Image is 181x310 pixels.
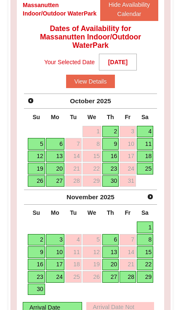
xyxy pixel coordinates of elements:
[102,271,119,283] a: 27
[137,126,153,138] a: 4
[28,175,45,187] a: 26
[88,209,96,216] span: Wednesday
[144,191,156,203] a: Next
[83,163,101,175] a: 22
[141,114,149,120] span: Saturday
[83,259,101,271] a: 19
[67,193,98,201] span: November
[83,151,101,162] a: 15
[120,234,136,246] a: 7
[28,234,45,246] a: 2
[83,126,101,138] a: 1
[120,246,136,258] a: 14
[46,271,64,283] a: 24
[44,56,95,68] span: Your Selected Date
[70,209,77,216] span: Tuesday
[65,246,82,258] a: 11
[120,151,136,162] a: 17
[28,138,45,150] a: 5
[65,234,82,246] a: 4
[147,193,154,200] span: Next
[28,151,45,162] a: 12
[102,246,119,258] a: 13
[65,163,82,175] a: 21
[46,246,64,258] a: 10
[70,114,77,120] span: Tuesday
[102,259,119,271] a: 20
[46,234,64,246] a: 3
[102,163,119,175] a: 23
[141,209,149,216] span: Saturday
[83,246,101,258] a: 12
[120,271,136,283] a: 28
[46,163,64,175] a: 20
[65,259,82,271] a: 18
[102,175,119,187] a: 30
[23,1,100,18] div: Massanutten Indoor/Outdoor WaterPark
[120,259,136,271] a: 21
[100,193,114,201] span: 2025
[102,138,119,150] a: 9
[28,284,45,295] a: 30
[83,138,101,150] a: 8
[32,114,40,120] span: Sunday
[102,151,119,162] a: 16
[125,114,130,120] span: Friday
[137,259,153,271] a: 22
[25,95,37,107] a: Prev
[83,175,101,187] a: 29
[102,234,119,246] a: 6
[66,75,115,88] button: View Details
[107,209,114,216] span: Thursday
[51,209,59,216] span: Monday
[137,271,153,283] a: 29
[137,138,153,150] a: 11
[46,138,64,150] a: 6
[46,151,64,162] a: 13
[28,246,45,258] a: 9
[120,126,136,138] a: 3
[46,259,64,271] a: 17
[65,271,82,283] a: 25
[137,221,153,233] a: 1
[83,271,101,283] a: 26
[65,175,82,187] a: 28
[28,163,45,175] a: 19
[107,114,114,120] span: Thursday
[51,114,59,120] span: Monday
[65,138,82,150] a: 7
[102,126,119,138] a: 2
[120,175,136,187] a: 31
[99,54,137,70] strong: [DATE]
[137,163,153,175] a: 25
[125,209,130,216] span: Friday
[65,151,82,162] a: 14
[83,234,101,246] a: 5
[32,209,40,216] span: Sunday
[46,175,64,187] a: 27
[70,97,95,104] span: October
[120,138,136,150] a: 10
[23,24,158,49] h4: Dates of Availability for Massanutten Indoor/Outdoor WaterPark
[28,259,45,271] a: 16
[28,271,45,283] a: 23
[88,114,96,120] span: Wednesday
[97,97,111,104] span: 2025
[137,151,153,162] a: 18
[137,246,153,258] a: 15
[27,97,34,104] span: Prev
[120,163,136,175] a: 24
[137,234,153,246] a: 8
